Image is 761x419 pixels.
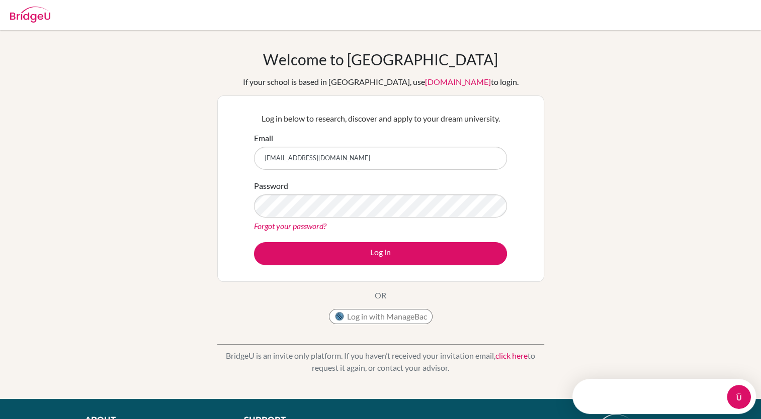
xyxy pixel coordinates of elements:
[254,132,273,144] label: Email
[254,221,326,231] a: Forgot your password?
[425,77,491,86] a: [DOMAIN_NAME]
[11,9,165,17] div: Need help?
[4,4,195,32] div: Open Intercom Messenger
[11,17,165,27] div: The team typically replies in a few minutes.
[727,385,751,409] iframe: Intercom live chat
[495,351,528,360] a: click here
[254,113,507,125] p: Log in below to research, discover and apply to your dream university.
[329,309,433,324] button: Log in with ManageBac
[263,50,498,68] h1: Welcome to [GEOGRAPHIC_DATA]
[375,289,386,301] p: OR
[572,379,756,414] iframe: Intercom live chat discovery launcher
[254,242,507,265] button: Log in
[217,350,544,374] p: BridgeU is an invite only platform. If you haven’t received your invitation email, to request it ...
[243,76,519,88] div: If your school is based in [GEOGRAPHIC_DATA], use to login.
[254,180,288,192] label: Password
[10,7,50,23] img: Bridge-U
